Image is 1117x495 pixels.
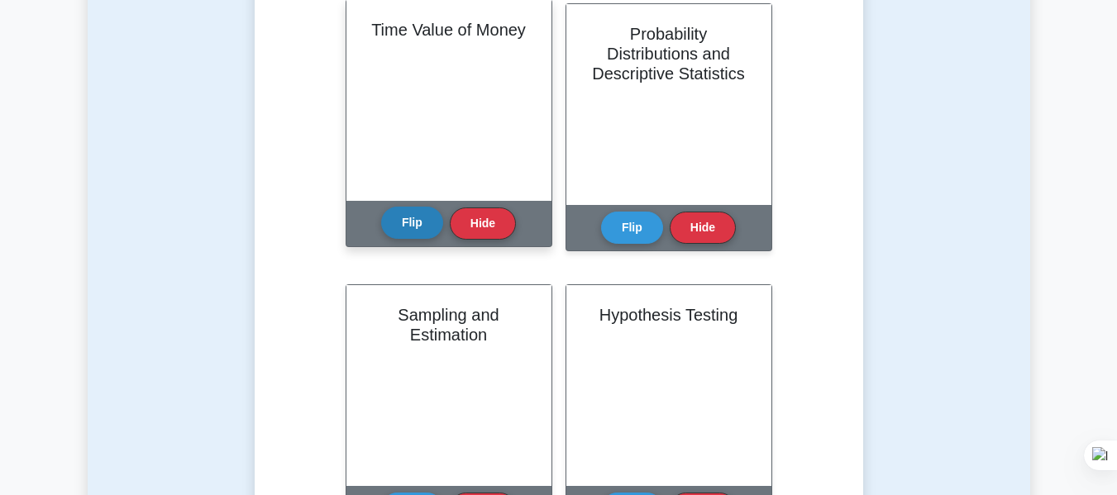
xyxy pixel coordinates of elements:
[366,20,532,40] h2: Time Value of Money
[366,305,532,345] h2: Sampling and Estimation
[450,207,516,240] button: Hide
[670,212,736,244] button: Hide
[381,207,443,239] button: Flip
[586,24,752,83] h2: Probability Distributions and Descriptive Statistics
[586,305,752,325] h2: Hypothesis Testing
[601,212,663,244] button: Flip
